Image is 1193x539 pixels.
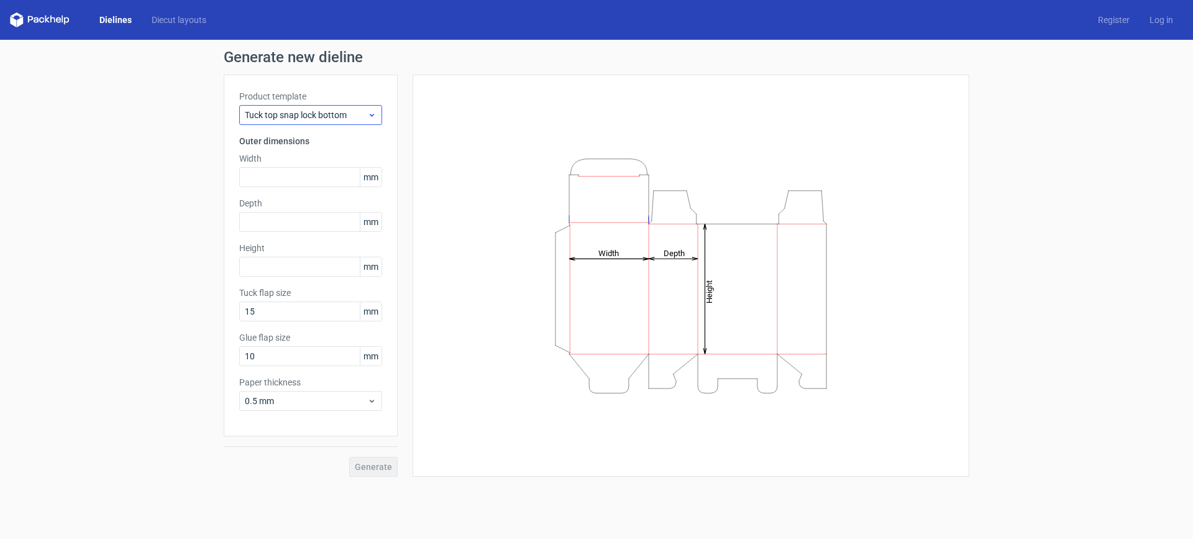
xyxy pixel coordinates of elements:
a: Register [1088,14,1140,26]
label: Depth [239,197,382,210]
span: mm [360,257,382,276]
h3: Outer dimensions [239,135,382,147]
tspan: Height [705,280,714,303]
h1: Generate new dieline [224,50,969,65]
a: Dielines [89,14,142,26]
span: mm [360,302,382,321]
span: mm [360,347,382,366]
a: Log in [1140,14,1183,26]
label: Width [239,152,382,165]
label: Glue flap size [239,331,382,344]
tspan: Depth [664,248,685,257]
tspan: Width [598,248,619,257]
label: Product template [239,90,382,103]
span: mm [360,168,382,187]
span: 0.5 mm [245,395,367,407]
a: Diecut layouts [142,14,216,26]
label: Height [239,242,382,254]
label: Tuck flap size [239,287,382,299]
label: Paper thickness [239,376,382,389]
span: mm [360,213,382,231]
span: Tuck top snap lock bottom [245,109,367,121]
